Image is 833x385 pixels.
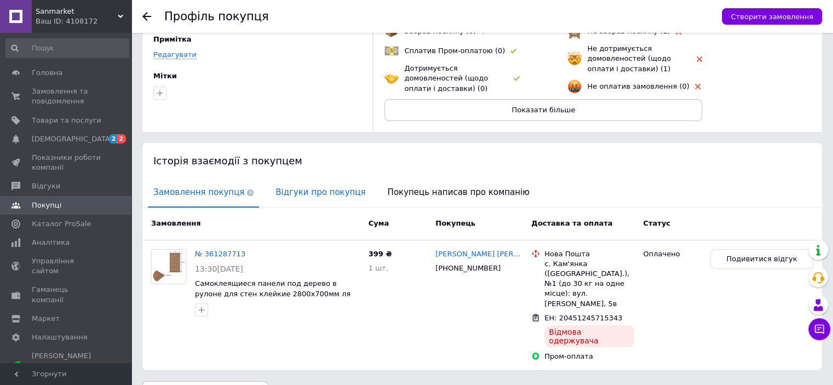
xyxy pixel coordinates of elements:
[151,249,186,284] a: Фото товару
[587,44,671,72] span: Не дотримується домовленостей (щодо оплати і доставки) (1)
[36,16,131,26] div: Ваш ID: 4108172
[404,47,505,55] span: Сплатив Пром-оплатою (0)
[32,200,61,210] span: Покупці
[384,99,702,121] button: Показати більше
[697,56,702,62] img: rating-tag-type
[643,249,702,259] div: Оплачено
[32,256,101,276] span: Управління сайтом
[369,250,392,258] span: 399 ₴
[514,76,520,81] img: rating-tag-type
[567,79,582,94] img: emoji
[369,219,389,227] span: Cума
[32,285,101,304] span: Гаманець компанії
[270,179,371,206] span: Відгуки про покупця
[32,238,70,248] span: Аналітика
[109,134,118,143] span: 2
[117,134,126,143] span: 2
[369,264,388,272] span: 1 шт.
[36,7,118,16] span: Sanmarket
[32,87,101,106] span: Замовлення та повідомлення
[382,179,535,206] span: Покупець написав про компанію
[404,64,488,92] span: Дотримується домовленостей (щодо оплати і доставки) (0)
[32,68,62,78] span: Головна
[384,44,399,58] img: emoji
[32,116,101,125] span: Товари та послуги
[32,134,113,144] span: [DEMOGRAPHIC_DATA]
[5,38,129,58] input: Пошук
[142,12,151,21] div: Повернутися назад
[710,249,813,269] button: Подивитися відгук
[544,249,634,259] div: Нова Пошта
[731,13,813,21] span: Створити замовлення
[153,72,177,80] span: Мітки
[32,181,60,191] span: Відгуки
[153,35,192,43] span: Примітка
[531,219,612,227] span: Доставка та оплата
[567,51,582,66] img: emoji
[32,314,60,324] span: Маркет
[435,219,475,227] span: Покупець
[435,249,522,260] a: [PERSON_NAME] [PERSON_NAME]
[32,219,91,229] span: Каталог ProSale
[195,279,353,318] a: Самоклеящиеся панели под дерево в рулоне для стен клейкие 2800х700мм ля интерьера в стиле дерева,...
[153,155,302,166] span: Історія взаємодії з покупцем
[151,219,200,227] span: Замовлення
[643,219,670,227] span: Статус
[544,352,634,361] div: Пром-оплата
[544,259,634,309] div: с. Кам'янка ([GEOGRAPHIC_DATA].), №1 (до 30 кг на одне місце): вул. [PERSON_NAME], 5в
[195,250,245,258] a: № 361287713
[148,179,259,206] span: Замовлення покупця
[153,50,197,59] a: Редагувати
[32,332,88,342] span: Налаштування
[32,153,101,173] span: Показники роботи компанії
[808,318,830,340] button: Чат з покупцем
[164,10,269,23] h1: Профіль покупця
[544,314,622,322] span: ЕН: 20451245715343
[544,325,634,347] div: Відмова одержувача
[384,71,399,85] img: emoji
[587,82,689,90] span: Не оплатив замовлення (0)
[32,351,101,381] span: [PERSON_NAME] та рахунки
[195,265,243,273] span: 13:30[DATE]
[433,261,503,275] div: [PHONE_NUMBER]
[726,254,797,265] span: Подивитися відгук
[722,8,822,25] button: Створити замовлення
[152,250,186,283] img: Фото товару
[512,106,575,114] span: Показати більше
[695,84,700,89] img: rating-tag-type
[510,49,516,54] img: rating-tag-type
